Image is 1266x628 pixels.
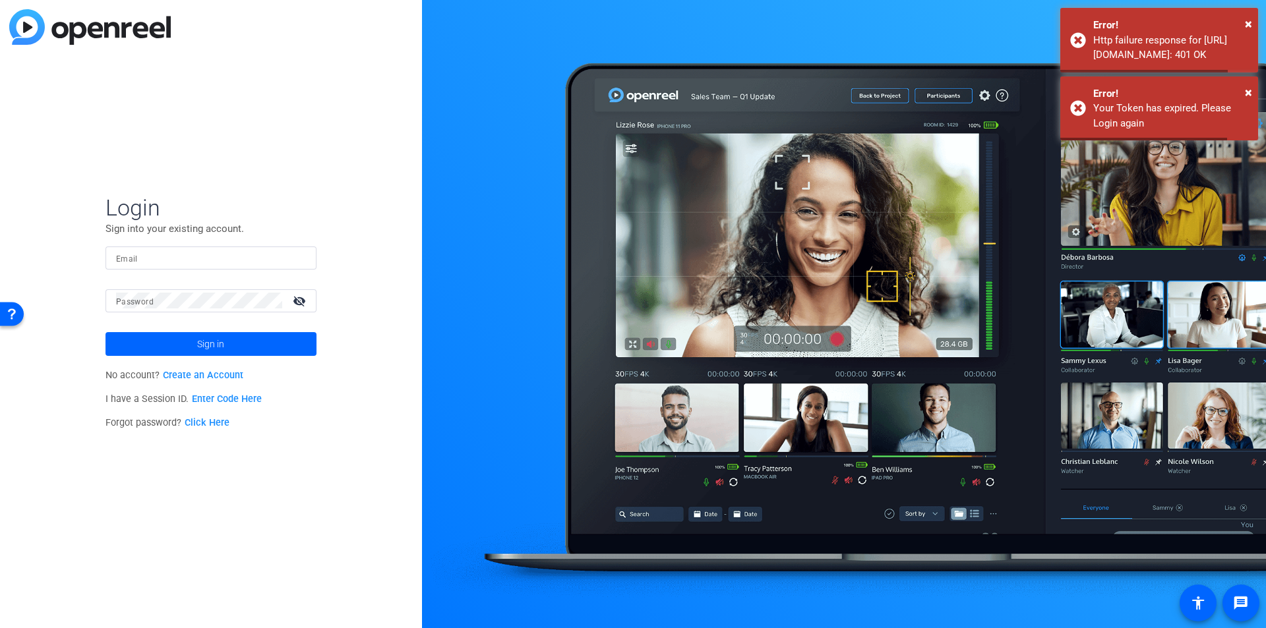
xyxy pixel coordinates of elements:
[192,393,262,405] a: Enter Code Here
[116,254,138,264] mat-label: Email
[197,328,224,360] span: Sign in
[116,297,154,306] mat-label: Password
[9,9,171,45] img: blue-gradient.svg
[105,221,316,236] p: Sign into your existing account.
[105,417,229,428] span: Forgot password?
[1233,595,1249,611] mat-icon: message
[105,194,316,221] span: Login
[116,250,306,266] input: Enter Email Address
[1093,86,1248,101] div: Error!
[1093,101,1248,130] div: Your Token has expired. Please Login again
[1245,84,1252,100] span: ×
[1245,82,1252,102] button: Close
[185,417,229,428] a: Click Here
[163,370,243,381] a: Create an Account
[105,332,316,356] button: Sign in
[1190,595,1206,611] mat-icon: accessibility
[1093,18,1248,33] div: Error!
[1245,16,1252,32] span: ×
[105,393,262,405] span: I have a Session ID.
[1245,14,1252,34] button: Close
[285,291,316,310] mat-icon: visibility_off
[1093,33,1248,63] div: Http failure response for https://capture.openreel.com/api/filters/project: 401 OK
[105,370,243,381] span: No account?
